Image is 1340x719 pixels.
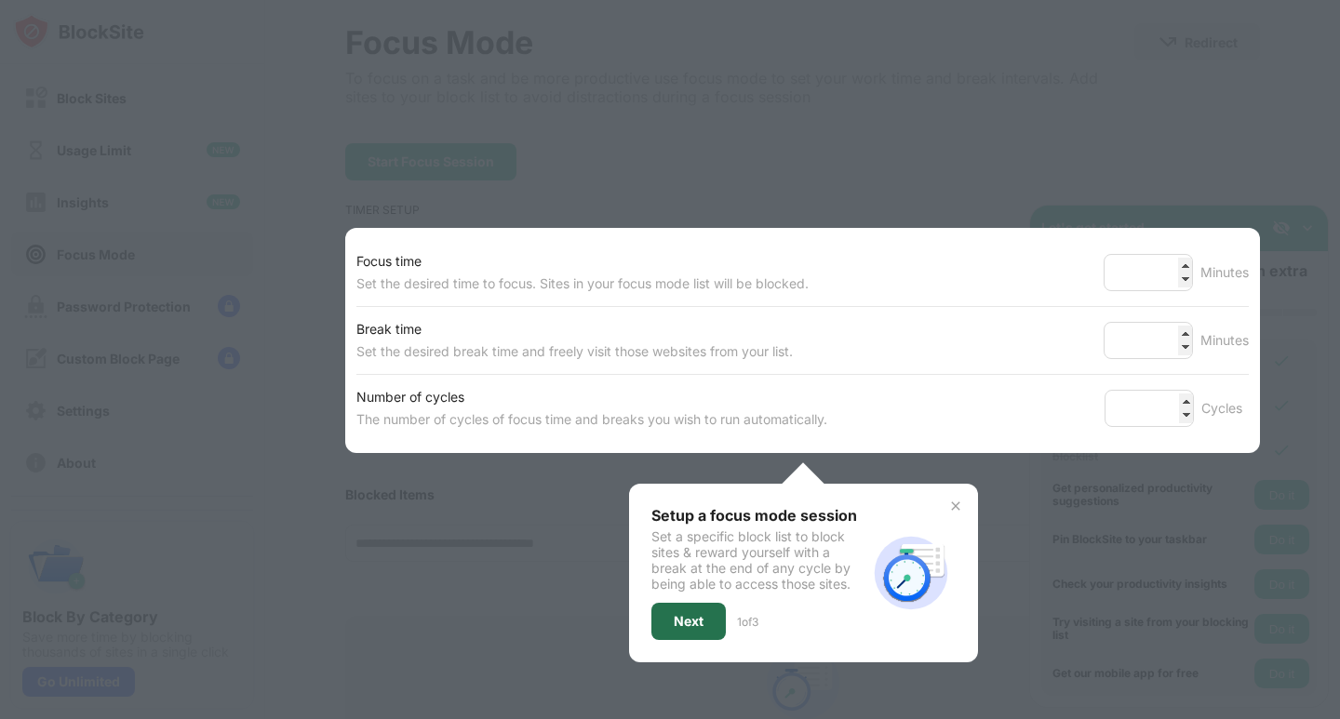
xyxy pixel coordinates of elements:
[356,273,809,295] div: Set the desired time to focus. Sites in your focus mode list will be blocked.
[356,408,827,431] div: The number of cycles of focus time and breaks you wish to run automatically.
[356,340,793,363] div: Set the desired break time and freely visit those websites from your list.
[356,250,809,273] div: Focus time
[651,528,866,592] div: Set a specific block list to block sites & reward yourself with a break at the end of any cycle b...
[356,318,793,340] div: Break time
[866,528,956,618] img: focus-mode-timer.svg
[1200,261,1249,284] div: Minutes
[737,615,758,629] div: 1 of 3
[674,614,703,629] div: Next
[356,386,827,408] div: Number of cycles
[1200,329,1249,352] div: Minutes
[948,499,963,513] img: x-button.svg
[1201,397,1249,419] div: Cycles
[651,506,866,525] div: Setup a focus mode session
